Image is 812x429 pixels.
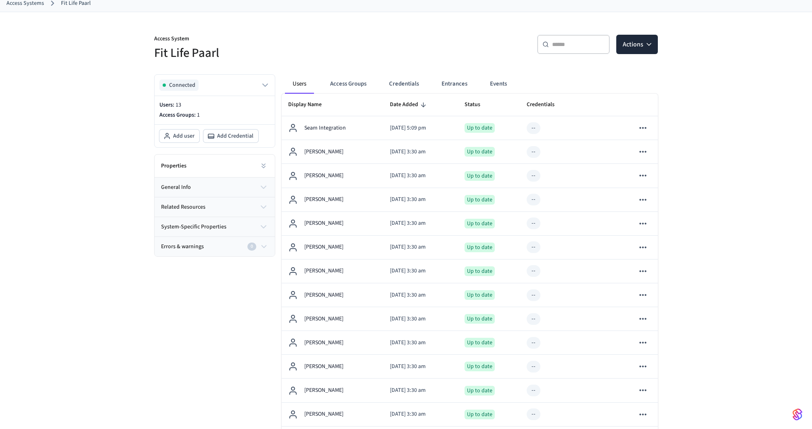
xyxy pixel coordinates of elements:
[203,130,258,142] button: Add Credential
[197,111,200,119] span: 1
[532,362,536,371] div: --
[247,243,256,251] div: 0
[465,123,495,133] div: Up to date
[465,362,495,371] div: Up to date
[155,178,275,197] button: general info
[161,162,186,170] h2: Properties
[465,147,495,157] div: Up to date
[159,101,270,109] p: Users:
[793,408,802,421] img: SeamLogoGradient.69752ec5.svg
[532,243,536,251] div: --
[169,81,195,89] span: Connected
[324,74,373,94] button: Access Groups
[390,243,452,251] p: [DATE] 3:30 am
[304,410,343,419] p: [PERSON_NAME]
[532,291,536,299] div: --
[159,111,270,119] p: Access Groups:
[390,267,452,275] p: [DATE] 3:30 am
[465,219,495,228] div: Up to date
[465,386,495,396] div: Up to date
[217,132,253,140] span: Add Credential
[154,35,401,45] p: Access System
[390,172,452,180] p: [DATE] 3:30 am
[390,195,452,204] p: [DATE] 3:30 am
[390,339,452,347] p: [DATE] 3:30 am
[532,219,536,228] div: --
[532,339,536,347] div: --
[304,124,346,132] p: Seam Integration
[465,410,495,419] div: Up to date
[159,80,270,91] button: Connected
[159,130,199,142] button: Add user
[532,386,536,395] div: --
[465,290,495,300] div: Up to date
[527,98,565,111] span: Credentials
[304,386,343,395] p: [PERSON_NAME]
[304,339,343,347] p: [PERSON_NAME]
[483,74,513,94] button: Events
[304,267,343,275] p: [PERSON_NAME]
[390,315,452,323] p: [DATE] 3:30 am
[390,98,429,111] span: Date Added
[435,74,474,94] button: Entrances
[390,410,452,419] p: [DATE] 3:30 am
[532,195,536,204] div: --
[465,338,495,347] div: Up to date
[161,203,205,211] span: related resources
[176,101,181,109] span: 13
[161,243,204,251] span: Errors & warnings
[532,124,536,132] div: --
[532,148,536,156] div: --
[532,315,536,323] div: --
[465,195,495,205] div: Up to date
[465,314,495,324] div: Up to date
[304,148,343,156] p: [PERSON_NAME]
[465,98,491,111] span: Status
[304,243,343,251] p: [PERSON_NAME]
[161,183,191,192] span: general info
[282,94,658,426] table: sticky table
[616,35,658,54] button: Actions
[465,243,495,252] div: Up to date
[465,266,495,276] div: Up to date
[155,237,275,256] button: Errors & warnings0
[304,219,343,228] p: [PERSON_NAME]
[304,195,343,204] p: [PERSON_NAME]
[155,217,275,236] button: system-specific properties
[390,386,452,395] p: [DATE] 3:30 am
[304,315,343,323] p: [PERSON_NAME]
[304,291,343,299] p: [PERSON_NAME]
[288,98,332,111] span: Display Name
[154,45,401,61] h5: Fit Life Paarl
[304,172,343,180] p: [PERSON_NAME]
[532,410,536,419] div: --
[390,148,452,156] p: [DATE] 3:30 am
[285,74,314,94] button: Users
[383,74,425,94] button: Credentials
[390,124,452,132] p: [DATE] 5:09 pm
[173,132,195,140] span: Add user
[155,197,275,217] button: related resources
[390,362,452,371] p: [DATE] 3:30 am
[304,362,343,371] p: [PERSON_NAME]
[465,171,495,181] div: Up to date
[390,219,452,228] p: [DATE] 3:30 am
[532,267,536,275] div: --
[532,172,536,180] div: --
[390,291,452,299] p: [DATE] 3:30 am
[161,223,226,231] span: system-specific properties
